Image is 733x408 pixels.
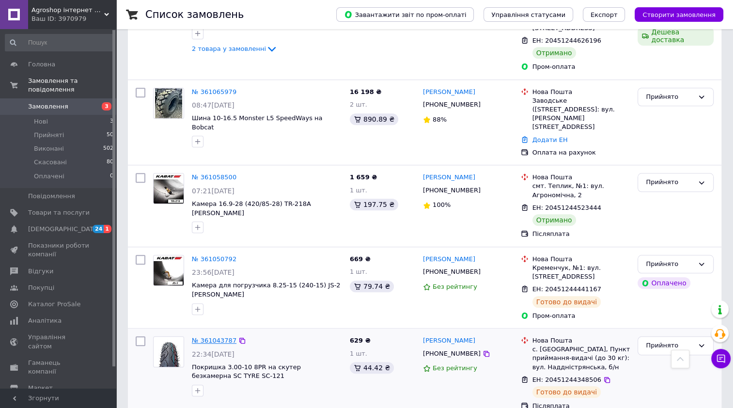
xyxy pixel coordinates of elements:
[336,7,474,22] button: Завантажити звіт по пром-оплаті
[153,336,184,367] a: Фото товару
[532,336,630,345] div: Нова Пошта
[532,182,630,199] div: смт. Теплик, №1: вул. Агрономічна, 2
[5,34,114,51] input: Пошук
[28,283,54,292] span: Покупці
[102,102,111,110] span: 3
[110,172,113,181] span: 0
[423,336,475,345] a: [PERSON_NAME]
[646,177,694,188] div: Прийнято
[107,158,113,167] span: 80
[154,337,184,367] img: Фото товару
[532,37,601,44] span: ЕН: 20451244626196
[31,6,104,15] span: Agroshop інтернет магазин шин
[350,268,367,275] span: 1 шт.
[483,7,573,22] button: Управління статусами
[646,341,694,351] div: Прийнято
[642,11,716,18] span: Створити замовлення
[28,300,80,309] span: Каталог ProSale
[350,362,394,374] div: 44.42 ₴
[103,144,113,153] span: 502
[646,259,694,269] div: Прийнято
[350,173,377,181] span: 1 659 ₴
[192,337,236,344] a: № 361043787
[192,200,311,217] a: Камера 16.9-28 (420/85-28) TR-218A [PERSON_NAME]
[28,316,62,325] span: Аналітика
[532,264,630,281] div: Кременчук, №1: вул. [STREET_ADDRESS]
[153,88,184,119] a: Фото товару
[28,60,55,69] span: Головна
[532,214,576,226] div: Отримано
[711,349,731,368] button: Чат з покупцем
[421,266,483,278] div: [PHONE_NUMBER]
[192,101,234,109] span: 08:47[DATE]
[433,201,451,208] span: 100%
[192,350,234,358] span: 22:34[DATE]
[638,26,714,46] div: Дешева доставка
[625,11,723,18] a: Створити замовлення
[192,45,266,52] span: 2 товара у замовленні
[423,88,475,97] a: [PERSON_NAME]
[532,63,630,71] div: Пром-оплата
[583,7,625,22] button: Експорт
[28,241,90,259] span: Показники роботи компанії
[532,376,601,383] span: ЕН: 20451244348506
[532,136,568,143] a: Додати ЕН
[192,255,236,263] a: № 361050792
[532,296,601,308] div: Готово до видачі
[421,98,483,111] div: [PHONE_NUMBER]
[350,255,371,263] span: 669 ₴
[192,268,234,276] span: 23:56[DATE]
[28,77,116,94] span: Замовлення та повідомлення
[350,113,398,125] div: 890.89 ₴
[192,173,236,181] a: № 361058500
[34,131,64,140] span: Прийняті
[532,345,630,372] div: с. [GEOGRAPHIC_DATA], Пункт приймання-видачі (до 30 кг): вул. Наддністрянська, б/н
[591,11,618,18] span: Експорт
[28,225,100,234] span: [DEMOGRAPHIC_DATA]
[532,255,630,264] div: Нова Пошта
[34,158,67,167] span: Скасовані
[110,117,113,126] span: 3
[34,172,64,181] span: Оплачені
[192,363,301,380] a: Покришка 3.00-10 8PR на скутер безкамерна SC TYRE SC-121
[532,88,630,96] div: Нова Пошта
[192,282,341,298] a: Камера для погрузчика 8.25-15 (240-15) JS-2 [PERSON_NAME]
[433,283,477,290] span: Без рейтингу
[344,10,466,19] span: Завантажити звіт по пром-оплаті
[192,45,278,52] a: 2 товара у замовленні
[532,285,601,293] span: ЕН: 20451244441167
[153,173,184,204] a: Фото товару
[491,11,565,18] span: Управління статусами
[107,131,113,140] span: 50
[28,359,90,376] span: Гаманець компанії
[153,255,184,286] a: Фото товару
[192,187,234,195] span: 07:21[DATE]
[646,92,694,102] div: Прийнято
[532,47,576,59] div: Отримано
[154,255,184,285] img: Фото товару
[350,187,367,194] span: 1 шт.
[145,9,244,20] h1: Список замовлень
[532,204,601,211] span: ЕН: 20451244523444
[28,102,68,111] span: Замовлення
[532,173,630,182] div: Нова Пошта
[421,347,483,360] div: [PHONE_NUMBER]
[635,7,723,22] button: Створити замовлення
[350,350,367,357] span: 1 шт.
[28,192,75,201] span: Повідомлення
[532,386,601,398] div: Готово до видачі
[433,364,477,372] span: Без рейтингу
[532,230,630,238] div: Післяплата
[31,15,116,23] div: Ваш ID: 3970979
[28,384,53,392] span: Маркет
[532,148,630,157] div: Оплата на рахунок
[192,114,322,131] span: Шина 10-16.5 Monster L5 SpeedWays на Bobcat
[350,101,367,108] span: 2 шт.
[104,225,111,233] span: 1
[350,337,371,344] span: 629 ₴
[192,88,236,95] a: № 361065979
[350,199,398,210] div: 197.75 ₴
[433,116,447,123] span: 88%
